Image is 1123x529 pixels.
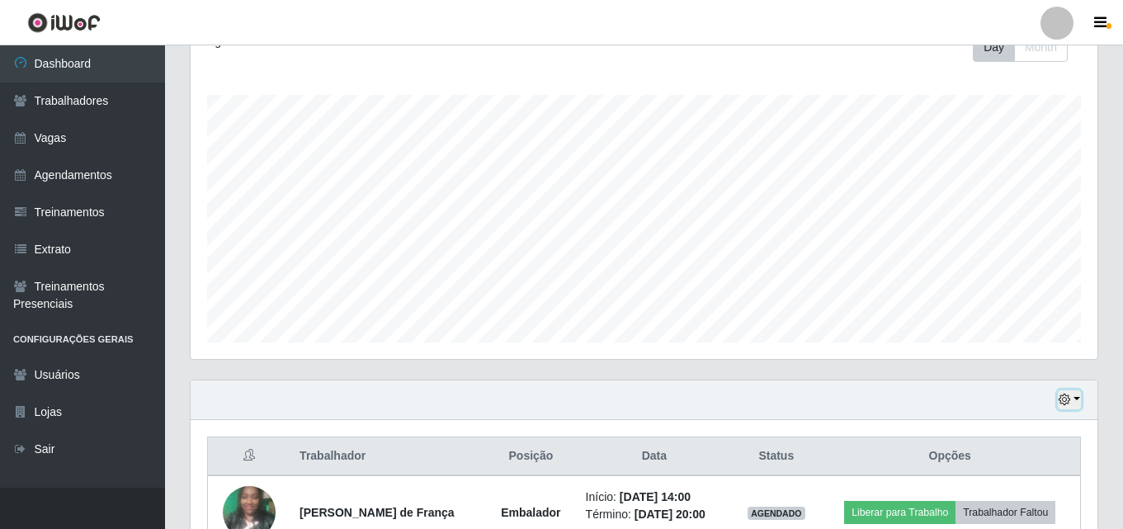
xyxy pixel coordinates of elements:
[844,501,955,524] button: Liberar para Trabalho
[1014,33,1068,62] button: Month
[973,33,1068,62] div: First group
[748,507,805,520] span: AGENDADO
[620,490,691,503] time: [DATE] 14:00
[300,506,454,519] strong: [PERSON_NAME] de França
[576,437,733,476] th: Data
[635,508,705,521] time: [DATE] 20:00
[501,506,560,519] strong: Embalador
[290,437,486,476] th: Trabalhador
[486,437,575,476] th: Posição
[586,489,723,506] li: Início:
[819,437,1080,476] th: Opções
[955,501,1055,524] button: Trabalhador Faltou
[733,437,819,476] th: Status
[27,12,101,33] img: CoreUI Logo
[973,33,1081,62] div: Toolbar with button groups
[973,33,1015,62] button: Day
[586,506,723,523] li: Término:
